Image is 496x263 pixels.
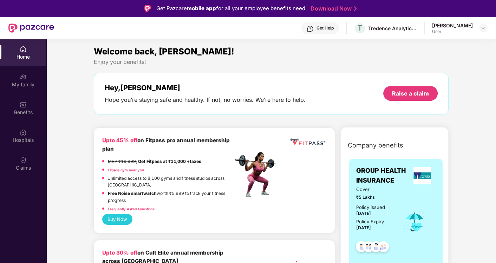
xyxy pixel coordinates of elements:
[354,5,357,12] img: Stroke
[432,29,473,34] div: User
[20,129,27,136] img: svg+xml;base64,PHN2ZyBpZD0iSG9zcGl0YWxzIiB4bWxucz0iaHR0cDovL3d3dy53My5vcmcvMjAwMC9zdmciIHdpZHRoPS...
[187,5,216,12] strong: mobile app
[356,225,371,230] span: [DATE]
[375,239,392,256] img: svg+xml;base64,PHN2ZyB4bWxucz0iaHR0cDovL3d3dy53My5vcmcvMjAwMC9zdmciIHdpZHRoPSI0OC45NDMiIGhlaWdodD...
[20,73,27,80] img: svg+xml;base64,PHN2ZyB3aWR0aD0iMjAiIGhlaWdodD0iMjAiIHZpZXdCb3g9IjAgMCAyMCAyMCIgZmlsbD0ibm9uZSIgeG...
[311,5,354,12] a: Download Now
[102,249,137,256] b: Upto 30% off
[289,136,326,148] img: fppp.png
[356,204,385,211] div: Policy issued
[20,101,27,108] img: svg+xml;base64,PHN2ZyBpZD0iQmVuZWZpdHMiIHhtbG5zPSJodHRwOi8vd3d3LnczLm9yZy8yMDAwL3N2ZyIgd2lkdGg9Ij...
[307,25,314,32] img: svg+xml;base64,PHN2ZyBpZD0iSGVscC0zMngzMiIgeG1sbnM9Imh0dHA6Ly93d3cudzMub3JnLzIwMDAvc3ZnIiB3aWR0aD...
[156,4,305,13] div: Get Pazcare for all your employee benefits need
[105,96,306,104] div: Hope you’re staying safe and healthy. If not, no worries. We’re here to help.
[367,239,385,256] img: svg+xml;base64,PHN2ZyB4bWxucz0iaHR0cDovL3d3dy53My5vcmcvMjAwMC9zdmciIHdpZHRoPSI0OC45NDMiIGhlaWdodD...
[316,25,334,31] div: Get Help
[356,186,393,193] span: Cover
[356,194,393,200] span: ₹5 Lakhs
[348,140,403,150] span: Company benefits
[138,159,201,164] strong: Get Fitpass at ₹11,000 +taxes
[233,150,282,199] img: fpp.png
[102,214,132,225] button: Buy Now
[368,25,417,32] div: Tredence Analytics Solutions Private Limited
[392,90,429,97] div: Raise a claim
[108,207,156,211] a: Frequently Asked Questions!
[108,191,157,196] strong: Free Noise smartwatch
[356,166,409,186] span: GROUP HEALTH INSURANCE
[107,175,233,188] p: Unlimited access to 8,100 gyms and fitness studios across [GEOGRAPHIC_DATA]
[108,159,137,164] del: MRP ₹19,999,
[360,239,377,256] img: svg+xml;base64,PHN2ZyB4bWxucz0iaHR0cDovL3d3dy53My5vcmcvMjAwMC9zdmciIHdpZHRoPSI0OC45MTUiIGhlaWdodD...
[356,218,384,225] div: Policy Expiry
[108,190,233,203] p: worth ₹5,999 to track your fitness progress
[20,46,27,53] img: svg+xml;base64,PHN2ZyBpZD0iSG9tZSIgeG1sbnM9Imh0dHA6Ly93d3cudzMub3JnLzIwMDAvc3ZnIiB3aWR0aD0iMjAiIG...
[481,25,486,31] img: svg+xml;base64,PHN2ZyBpZD0iRHJvcGRvd24tMzJ4MzIiIHhtbG5zPSJodHRwOi8vd3d3LnczLm9yZy8yMDAwL3N2ZyIgd2...
[105,84,306,92] div: Hey, [PERSON_NAME]
[353,239,370,256] img: svg+xml;base64,PHN2ZyB4bWxucz0iaHR0cDovL3d3dy53My5vcmcvMjAwMC9zdmciIHdpZHRoPSI0OC45NDMiIGhlaWdodD...
[108,168,144,172] a: Fitpass gym near you
[102,137,230,152] b: on Fitpass pro annual membership plan
[144,5,151,12] img: Logo
[102,137,137,144] b: Upto 45% off
[20,157,27,164] img: svg+xml;base64,PHN2ZyBpZD0iQ2xhaW0iIHhtbG5zPSJodHRwOi8vd3d3LnczLm9yZy8yMDAwL3N2ZyIgd2lkdGg9IjIwIi...
[94,58,449,66] div: Enjoy your benefits!
[356,211,371,216] span: [DATE]
[8,24,54,33] img: New Pazcare Logo
[358,24,362,32] span: T
[403,210,426,234] img: icon
[413,167,431,184] img: insurerLogo
[94,46,234,57] span: Welcome back, [PERSON_NAME]!
[432,22,473,29] div: [PERSON_NAME]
